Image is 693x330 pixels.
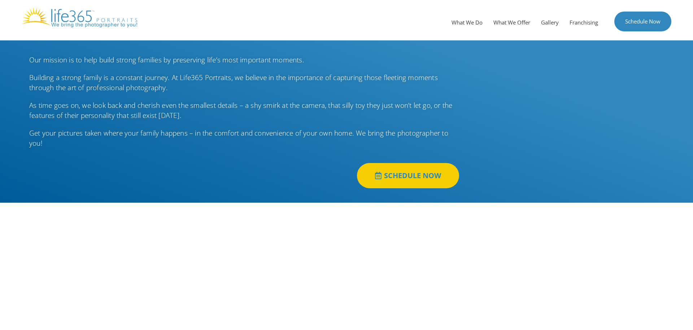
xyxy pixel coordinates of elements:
a: Gallery [536,12,564,33]
span: As time goes on, we look back and cherish even the smallest details – a shy smirk at the camera, ... [29,101,452,120]
span: Get your pictures taken where your family happens – in the comfort and convenience of your own ho... [29,128,448,148]
a: Franchising [564,12,603,33]
span: Building a strong family is a constant journey. At Life365 Portraits, we believe in the importanc... [29,73,438,93]
span: Our mission is to help build strong families by preserving life’s most important moments. [29,55,304,65]
img: Life365 [22,7,137,27]
span: SCHEDULE NOW [384,172,441,179]
a: What We Offer [488,12,536,33]
a: What We Do [446,12,488,33]
a: SCHEDULE NOW [357,163,459,188]
a: Schedule Now [614,12,671,31]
